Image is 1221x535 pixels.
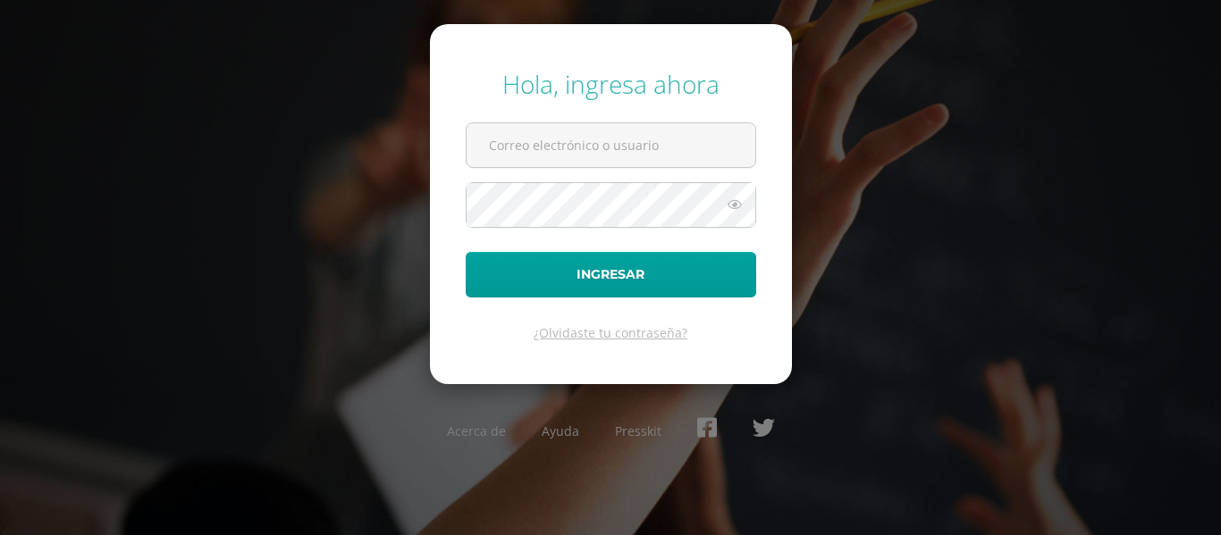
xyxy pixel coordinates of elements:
[447,422,506,439] a: Acerca de
[466,67,756,101] div: Hola, ingresa ahora
[615,422,661,439] a: Presskit
[542,422,579,439] a: Ayuda
[534,324,687,341] a: ¿Olvidaste tu contraseña?
[466,252,756,297] button: Ingresar
[467,123,755,167] input: Correo electrónico o usuario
